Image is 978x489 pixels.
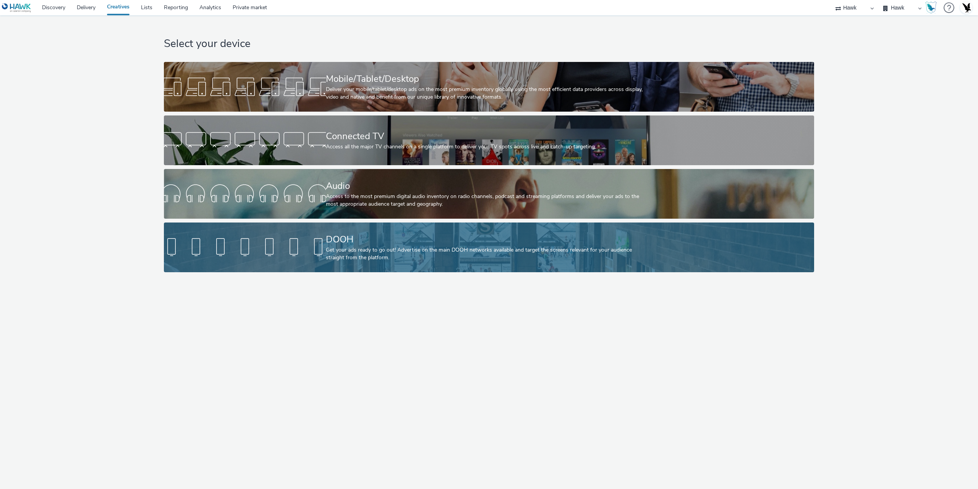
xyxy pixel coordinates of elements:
[164,169,814,219] a: AudioAccess to the most premium digital audio inventory on radio channels, podcast and streaming ...
[326,246,649,262] div: Get your ads ready to go out! Advertise on the main DOOH networks available and target the screen...
[925,2,937,14] img: Hawk Academy
[326,179,649,193] div: Audio
[2,3,31,13] img: undefined Logo
[326,130,649,143] div: Connected TV
[925,2,940,14] a: Hawk Academy
[326,143,649,151] div: Access all the major TV channels on a single platform to deliver your TV spots across live and ca...
[164,115,814,165] a: Connected TVAccess all the major TV channels on a single platform to deliver your TV spots across...
[164,62,814,112] a: Mobile/Tablet/DesktopDeliver your mobile/tablet/desktop ads on the most premium inventory globall...
[326,72,649,86] div: Mobile/Tablet/Desktop
[326,233,649,246] div: DOOH
[326,193,649,208] div: Access to the most premium digital audio inventory on radio channels, podcast and streaming platf...
[164,37,814,51] h1: Select your device
[326,86,649,101] div: Deliver your mobile/tablet/desktop ads on the most premium inventory globally using the most effi...
[164,223,814,272] a: DOOHGet your ads ready to go out! Advertise on the main DOOH networks available and target the sc...
[960,2,972,13] img: Account UK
